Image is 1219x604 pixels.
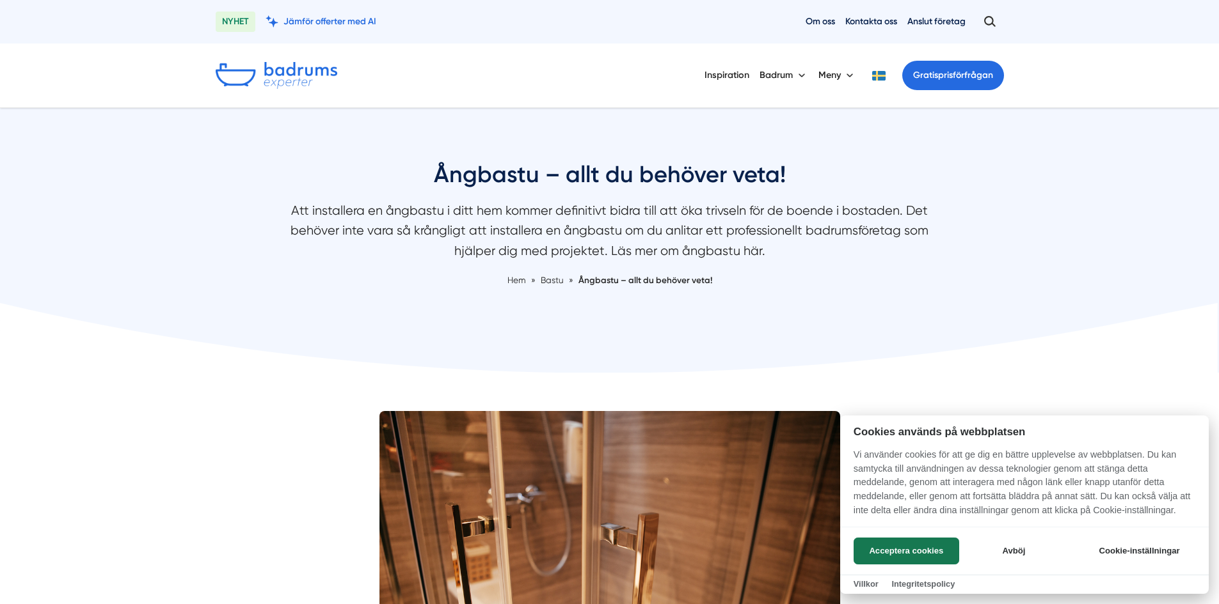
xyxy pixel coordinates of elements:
[854,538,959,564] button: Acceptera cookies
[854,579,879,589] a: Villkor
[840,448,1209,526] p: Vi använder cookies för att ge dig en bättre upplevelse av webbplatsen. Du kan samtycka till anvä...
[963,538,1065,564] button: Avböj
[840,426,1209,438] h2: Cookies används på webbplatsen
[891,579,955,589] a: Integritetspolicy
[1083,538,1195,564] button: Cookie-inställningar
